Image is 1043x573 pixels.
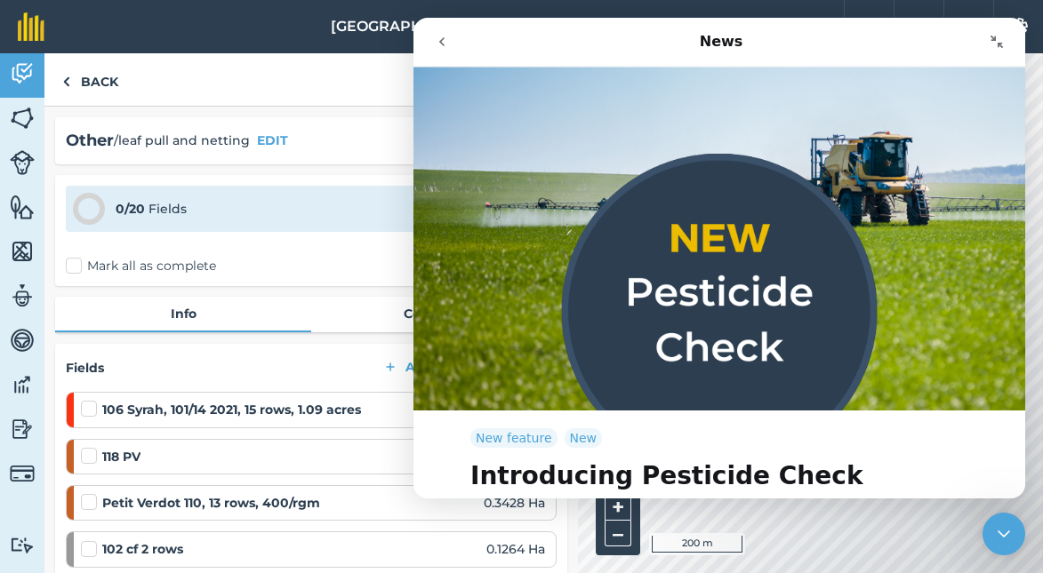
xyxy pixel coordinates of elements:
strong: 106 Syrah, 101/14 2021, 15 rows, 1.09 acres [102,400,361,419]
img: fieldmargin Logo [18,12,44,41]
iframe: Intercom live chat [413,18,1025,498]
a: Info [55,297,311,330]
img: svg+xml;base64,PD94bWwgdmVyc2lvbj0iMS4wIiBlbmNvZGluZz0idXRmLTgiPz4KPCEtLSBHZW5lcmF0b3I6IEFkb2JlIE... [10,461,35,486]
h2: Other [66,128,114,154]
img: svg+xml;base64,PHN2ZyB4bWxucz0iaHR0cDovL3d3dy53My5vcmcvMjAwMC9zdmciIHdpZHRoPSI1NiIgaGVpZ2h0PSI2MC... [10,238,35,265]
img: svg+xml;base64,PHN2ZyB4bWxucz0iaHR0cDovL3d3dy53My5vcmcvMjAwMC9zdmciIHdpZHRoPSIxNyIgaGVpZ2h0PSIxNy... [960,16,978,37]
button: + [605,494,631,521]
span: 2025 [507,16,541,37]
span: [GEOGRAPHIC_DATA] [331,16,459,37]
img: svg+xml;base64,PD94bWwgdmVyc2lvbj0iMS4wIiBlbmNvZGluZz0idXRmLTgiPz4KPCEtLSBHZW5lcmF0b3I6IEFkb2JlIE... [10,283,35,309]
img: svg+xml;base64,PD94bWwgdmVyc2lvbj0iMS4wIiBlbmNvZGluZz0idXRmLTgiPz4KPCEtLSBHZW5lcmF0b3I6IEFkb2JlIE... [10,416,35,442]
strong: Petit Verdot 110, 13 rows, 400/rgm [102,493,320,513]
span: / leaf pull and netting [114,131,250,150]
strong: 102 cf 2 rows [102,539,183,559]
span: 0.1264 Ha [486,539,545,559]
div: Fields [116,199,187,219]
img: svg+xml;base64,PD94bWwgdmVyc2lvbj0iMS4wIiBlbmNvZGluZz0idXRmLTgiPz4KPCEtLSBHZW5lcmF0b3I6IEFkb2JlIE... [10,327,35,354]
img: svg+xml;base64,PD94bWwgdmVyc2lvbj0iMS4wIiBlbmNvZGluZz0idXRmLTgiPz4KPCEtLSBHZW5lcmF0b3I6IEFkb2JlIE... [10,150,35,175]
strong: 118 PV [102,447,140,466]
strong: 0 / 20 [116,201,145,217]
img: svg+xml;base64,PHN2ZyB4bWxucz0iaHR0cDovL3d3dy53My5vcmcvMjAwMC9zdmciIHdpZHRoPSI5IiBoZWlnaHQ9IjI0Ii... [62,71,70,92]
button: EDIT [257,131,288,150]
img: svg+xml;base64,PD94bWwgdmVyc2lvbj0iMS4wIiBlbmNvZGluZz0idXRmLTgiPz4KPCEtLSBHZW5lcmF0b3I6IEFkb2JlIE... [10,60,35,87]
label: Mark all as complete [66,257,216,275]
button: – [605,521,631,546]
img: svg+xml;base64,PHN2ZyB4bWxucz0iaHR0cDovL3d3dy53My5vcmcvMjAwMC9zdmciIHdpZHRoPSI1NiIgaGVpZ2h0PSI2MC... [10,105,35,131]
h4: Fields [66,358,104,378]
a: Back [44,53,136,106]
button: Add Fields [368,354,507,379]
img: svg+xml;base64,PD94bWwgdmVyc2lvbj0iMS4wIiBlbmNvZGluZz0idXRmLTgiPz4KPCEtLSBHZW5lcmF0b3I6IEFkb2JlIE... [10,537,35,553]
img: svg+xml;base64,PD94bWwgdmVyc2lvbj0iMS4wIiBlbmNvZGluZz0idXRmLTgiPz4KPCEtLSBHZW5lcmF0b3I6IEFkb2JlIE... [10,371,35,398]
span: 0.3428 Ha [484,493,545,513]
a: Comments [311,297,567,330]
img: svg+xml;base64,PHN2ZyB4bWxucz0iaHR0cDovL3d3dy53My5vcmcvMjAwMC9zdmciIHdpZHRoPSI1NiIgaGVpZ2h0PSI2MC... [10,194,35,220]
iframe: Intercom live chat [983,513,1025,555]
